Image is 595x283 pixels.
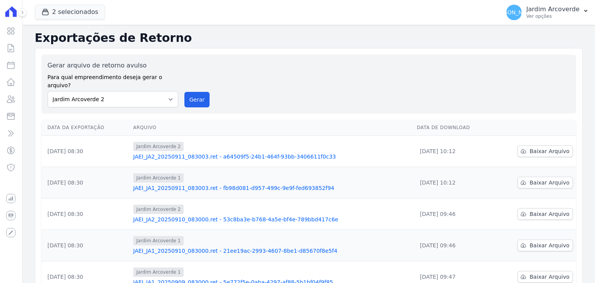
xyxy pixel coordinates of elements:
[530,273,569,281] span: Baixar Arquivo
[41,167,130,198] td: [DATE] 08:30
[35,5,105,19] button: 2 selecionados
[518,240,573,251] a: Baixar Arquivo
[48,70,178,90] label: Para qual empreendimento deseja gerar o arquivo?
[518,208,573,220] a: Baixar Arquivo
[130,120,414,136] th: Arquivo
[41,230,130,261] td: [DATE] 08:30
[414,230,494,261] td: [DATE] 09:46
[133,173,184,183] span: Jardim Arcoverde 1
[518,145,573,157] a: Baixar Arquivo
[414,120,494,136] th: Data de Download
[41,136,130,167] td: [DATE] 08:30
[35,31,583,45] h2: Exportações de Retorno
[491,10,536,15] span: [PERSON_NAME]
[133,142,184,151] span: Jardim Arcoverde 2
[133,205,184,214] span: Jardim Arcoverde 2
[526,5,580,13] p: Jardim Arcoverde
[41,198,130,230] td: [DATE] 08:30
[133,247,411,255] a: JAEI_JA1_20250910_083000.ret - 21ee19ac-2993-4607-8be1-d85670f8e5f4
[500,2,595,23] button: [PERSON_NAME] Jardim Arcoverde Ver opções
[414,167,494,198] td: [DATE] 10:12
[184,92,210,107] button: Gerar
[530,242,569,249] span: Baixar Arquivo
[414,136,494,167] td: [DATE] 10:12
[530,179,569,186] span: Baixar Arquivo
[518,271,573,283] a: Baixar Arquivo
[133,236,184,245] span: Jardim Arcoverde 1
[133,216,411,223] a: JAEI_JA2_20250910_083000.ret - 53c8ba3e-b768-4a5e-bf4e-789bbd417c6e
[526,13,580,19] p: Ver opções
[41,120,130,136] th: Data da Exportação
[414,198,494,230] td: [DATE] 09:46
[518,177,573,188] a: Baixar Arquivo
[133,267,184,277] span: Jardim Arcoverde 1
[530,147,569,155] span: Baixar Arquivo
[133,153,411,160] a: JAEI_JA2_20250911_083003.ret - a64509f5-24b1-464f-93bb-3406611f0c33
[530,210,569,218] span: Baixar Arquivo
[48,61,178,70] label: Gerar arquivo de retorno avulso
[133,184,411,192] a: JAEI_JA1_20250911_083003.ret - fb98d081-d957-499c-9e9f-fed693852f94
